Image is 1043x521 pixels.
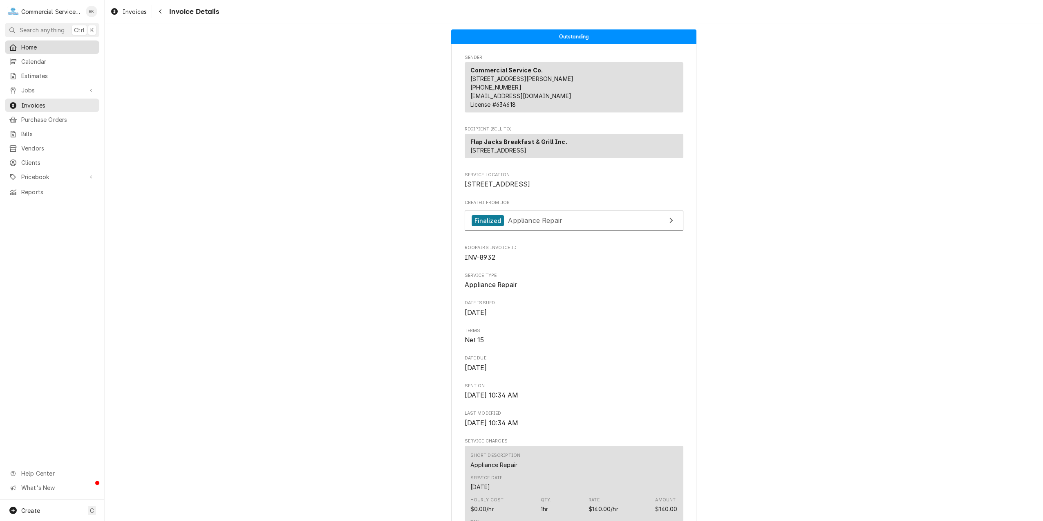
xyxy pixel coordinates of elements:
[5,23,99,37] button: Search anythingCtrlK
[470,483,490,491] div: Service Date
[589,497,618,513] div: Price
[465,54,683,61] span: Sender
[5,127,99,141] a: Bills
[465,418,683,428] span: Last Modified
[5,83,99,97] a: Go to Jobs
[465,253,683,263] span: Roopairs Invoice ID
[470,475,503,481] div: Service Date
[655,497,677,513] div: Amount
[5,69,99,83] a: Estimates
[655,505,677,513] div: Amount
[21,101,95,110] span: Invoices
[465,391,518,399] span: [DATE] 10:34 AM
[465,300,683,317] div: Date Issued
[465,328,683,334] span: Terms
[5,141,99,155] a: Vendors
[21,86,83,94] span: Jobs
[589,497,600,503] div: Rate
[21,144,95,153] span: Vendors
[90,26,94,34] span: K
[470,460,518,469] div: Short Description
[21,188,95,196] span: Reports
[470,138,567,145] strong: Flap Jacks Breakfast & Grill Inc.
[465,364,487,372] span: [DATE]
[508,216,562,225] span: Appliance Repair
[7,6,19,17] div: C
[465,410,683,428] div: Last Modified
[5,113,99,126] a: Purchase Orders
[21,483,94,492] span: What's New
[470,452,521,469] div: Short Description
[86,6,97,17] div: BK
[5,40,99,54] a: Home
[465,62,683,112] div: Sender
[470,84,521,91] a: [PHONE_NUMBER]
[465,438,683,445] span: Service Charges
[465,211,683,231] a: View Job
[465,281,517,289] span: Appliance Repair
[541,505,548,513] div: Quantity
[123,7,147,16] span: Invoices
[465,355,683,373] div: Date Due
[559,34,589,39] span: Outstanding
[465,300,683,306] span: Date Issued
[21,115,95,124] span: Purchase Orders
[465,245,683,262] div: Roopairs Invoice ID
[465,172,683,189] div: Service Location
[5,185,99,199] a: Reports
[7,6,19,17] div: Commercial Service Co.'s Avatar
[5,99,99,112] a: Invoices
[465,245,683,251] span: Roopairs Invoice ID
[465,200,683,235] div: Created From Job
[465,254,495,261] span: INV-8932
[465,328,683,345] div: Terms
[21,7,81,16] div: Commercial Service Co.
[470,67,543,74] strong: Commercial Service Co.
[465,134,683,162] div: Recipient (Bill To)
[465,180,530,188] span: [STREET_ADDRESS]
[21,57,95,66] span: Calendar
[541,497,552,513] div: Quantity
[21,130,95,138] span: Bills
[21,158,95,167] span: Clients
[465,62,683,116] div: Sender
[465,180,683,189] span: Service Location
[465,126,683,132] span: Recipient (Bill To)
[465,200,683,206] span: Created From Job
[154,5,167,18] button: Navigate back
[470,452,521,459] div: Short Description
[167,6,219,17] span: Invoice Details
[465,391,683,400] span: Sent On
[465,419,518,427] span: [DATE] 10:34 AM
[465,54,683,116] div: Invoice Sender
[5,55,99,68] a: Calendar
[470,147,527,154] span: [STREET_ADDRESS]
[472,215,504,226] div: Finalized
[470,475,503,491] div: Service Date
[655,497,676,503] div: Amount
[107,5,150,18] a: Invoices
[465,134,683,158] div: Recipient (Bill To)
[465,272,683,279] span: Service Type
[470,497,504,503] div: Hourly Cost
[465,383,683,389] span: Sent On
[21,72,95,80] span: Estimates
[5,170,99,184] a: Go to Pricebook
[465,309,487,317] span: [DATE]
[465,383,683,400] div: Sent On
[465,280,683,290] span: Service Type
[465,308,683,318] span: Date Issued
[21,507,40,514] span: Create
[465,336,484,344] span: Net 15
[465,363,683,373] span: Date Due
[465,410,683,417] span: Last Modified
[470,92,571,99] a: [EMAIL_ADDRESS][DOMAIN_NAME]
[589,505,618,513] div: Price
[465,126,683,162] div: Invoice Recipient
[465,355,683,362] span: Date Due
[465,272,683,290] div: Service Type
[541,497,552,503] div: Qty.
[20,26,65,34] span: Search anything
[5,481,99,494] a: Go to What's New
[5,467,99,480] a: Go to Help Center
